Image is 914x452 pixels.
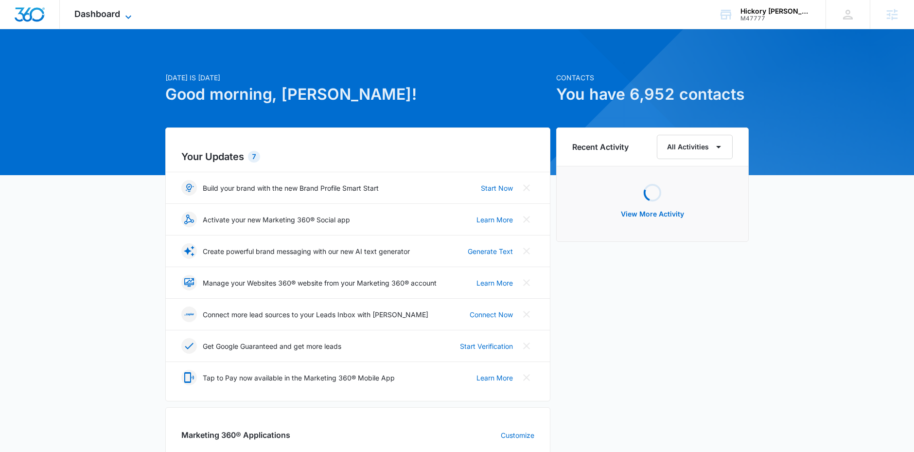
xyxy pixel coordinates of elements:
a: Connect Now [470,309,513,320]
p: Activate your new Marketing 360® Social app [203,215,350,225]
p: Contacts [556,72,749,83]
button: All Activities [657,135,733,159]
p: [DATE] is [DATE] [165,72,550,83]
span: Dashboard [74,9,120,19]
a: Learn More [476,373,513,383]
h2: Marketing 360® Applications [181,429,290,441]
button: Close [519,180,534,196]
button: View More Activity [611,202,694,226]
h6: Recent Activity [572,141,629,153]
p: Tap to Pay now available in the Marketing 360® Mobile App [203,373,395,383]
button: Close [519,338,534,354]
p: Connect more lead sources to your Leads Inbox with [PERSON_NAME] [203,309,428,320]
h1: Good morning, [PERSON_NAME]! [165,83,550,106]
a: Learn More [476,278,513,288]
a: Start Verification [460,341,513,351]
a: Start Now [481,183,513,193]
p: Get Google Guaranteed and get more leads [203,341,341,351]
a: Learn More [476,215,513,225]
button: Close [519,307,534,322]
button: Close [519,370,534,385]
h2: Your Updates [181,149,534,164]
div: account name [740,7,811,15]
div: account id [740,15,811,22]
a: Generate Text [468,246,513,256]
button: Close [519,275,534,290]
p: Manage your Websites 360® website from your Marketing 360® account [203,278,437,288]
button: Close [519,212,534,227]
p: Build your brand with the new Brand Profile Smart Start [203,183,379,193]
a: Customize [501,430,534,440]
div: 7 [248,151,260,163]
h1: You have 6,952 contacts [556,83,749,106]
button: Close [519,243,534,259]
p: Create powerful brand messaging with our new AI text generator [203,246,410,256]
